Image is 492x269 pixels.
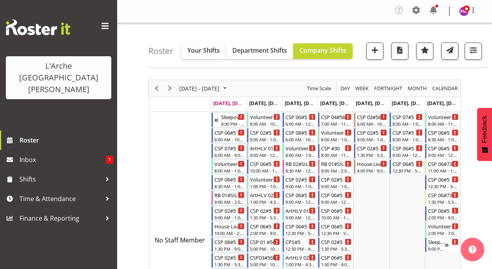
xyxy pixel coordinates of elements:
[318,191,353,205] div: No Staff Member"s event - CSP 06#5 Begin From Thursday, September 4, 2025 at 9:00:00 AM GMT+12:00...
[6,20,70,35] img: Rosterit website logo
[283,191,317,205] div: No Staff Member"s event - CSP 06#5 Begin From Wednesday, September 3, 2025 at 9:00:00 AM GMT+12:0...
[320,100,356,107] span: [DATE], [DATE]
[428,144,458,152] div: CSP 06#5
[250,238,280,246] div: CSP 01 #56B
[354,112,389,127] div: No Staff Member"s event - CSP 03#56b Begin From Friday, September 5, 2025 at 6:00:00 AM GMT+12:00...
[285,167,316,174] div: 8:30 AM - 12:30 PM
[477,108,492,161] button: Feedback - Show survey
[283,175,317,190] div: No Staff Member"s event - CSP 02#5 Begin From Wednesday, September 3, 2025 at 9:00:00 AM GMT+12:0...
[318,175,353,190] div: No Staff Member"s event - CSP 02#5 Begin From Thursday, September 4, 2025 at 9:00:00 AM GMT+12:00...
[318,112,353,127] div: No Staff Member"s event - CSP 04#56 Begin From Thursday, September 4, 2025 at 7:00:00 AM GMT+12:0...
[357,113,387,121] div: CSP 03#56b
[285,121,316,127] div: 6:00 AM - 12:30 PM
[318,237,353,252] div: No Staff Member"s event - CSP 02#5 Begin From Thursday, September 4, 2025 at 1:30:00 PM GMT+12:00...
[306,84,332,93] span: Time Scale
[214,246,244,252] div: 1:30 PM - 9:00 PM
[214,214,244,221] div: 9:00 AM - 1:00 PM
[425,237,460,252] div: No Staff Member"s event - Sleepover 06#5 Begin From Sunday, September 7, 2025 at 9:00:00 PM GMT+1...
[250,121,280,127] div: 8:00 AM - 10:00 AM
[321,246,351,252] div: 1:30 PM - 5:30 PM
[212,237,246,252] div: No Staff Member"s event - CSP 08#5 Begin From Monday, September 1, 2025 at 1:30:00 PM GMT+12:00 E...
[285,199,316,205] div: 9:00 AM - 12:30 PM
[247,128,282,143] div: No Staff Member"s event - CSP 02#5 Begin From Tuesday, September 2, 2025 at 9:00:00 AM GMT+12:00 ...
[214,128,244,136] div: CSP 06#5
[321,207,351,214] div: CSP 06#5
[247,191,282,205] div: No Staff Member"s event - ArtHLV 02 Begin From Tuesday, September 2, 2025 at 1:00:00 PM GMT+12:00...
[214,238,244,246] div: CSP 08#5
[214,253,244,261] div: CSP 02#5
[428,152,458,158] div: 9:00 AM - 12:30 PM
[428,199,458,205] div: 1:30 PM - 5:30 PM
[321,113,351,121] div: CSP 04#56
[321,230,351,236] div: 12:30 PM - 5:30 PM
[285,128,316,136] div: CSP 08#5
[299,46,346,55] span: Company Shifts
[428,207,458,214] div: CSP 06#5
[321,238,351,246] div: CSP 02#5
[428,222,458,230] div: Volunteer #5
[355,84,369,93] span: Week
[212,206,246,221] div: No Staff Member"s event - CSP 02#5 Begin From Monday, September 1, 2025 at 9:00:00 AM GMT+12:00 E...
[285,238,316,246] div: CPS#5
[321,214,351,221] div: 10:00 AM - 1:00 PM
[250,160,280,167] div: CSP 06#5
[221,113,244,121] div: Sleepover 06#5
[392,100,427,107] span: [DATE], [DATE]
[285,175,316,183] div: CSP 02#5
[283,159,317,174] div: No Staff Member"s event - RB 02#SIL Begin From Wednesday, September 3, 2025 at 8:30:00 AM GMT+12:...
[247,253,282,268] div: No Staff Member"s event - CSP03#56b Begin From Tuesday, September 2, 2025 at 5:00:00 PM GMT+12:00...
[392,136,422,143] div: 8:00 AM - 1:00 PM
[214,160,244,167] div: Volunteer #5
[150,80,163,96] div: Previous
[250,261,280,267] div: 5:00 PM - 10:00 PM
[321,128,351,136] div: Volunteer #5
[285,214,316,221] div: 9:00 AM - 12:30 PM
[214,230,244,236] div: 10:00 AM - 2:00 PM
[214,175,244,183] div: CSP 08#5
[283,206,317,221] div: No Staff Member"s event - ArtHLV 01 Begin From Wednesday, September 3, 2025 at 9:00:00 AM GMT+12:...
[187,46,220,55] span: Your Shifts
[249,100,285,107] span: [DATE], [DATE]
[428,160,458,167] div: CSP 06#73
[416,43,433,60] button: Highlight an important date within the roster.
[20,154,106,166] span: Inbox
[283,253,317,268] div: No Staff Member"s event - ArtHLV 02 Begin From Wednesday, September 3, 2025 at 1:00:00 PM GMT+12:...
[318,206,353,221] div: No Staff Member"s event - CSP 06#5 Begin From Thursday, September 4, 2025 at 10:00:00 AM GMT+12:0...
[212,222,246,237] div: No Staff Member"s event - House Leader 01#5 Begin From Monday, September 1, 2025 at 10:00:00 AM G...
[392,160,422,167] div: CSP 06#5
[226,43,293,59] button: Department Shifts
[428,183,458,189] div: 12:30 PM - 5:30 PM
[318,222,353,237] div: No Staff Member"s event - CSP 06#5 Begin From Thursday, September 4, 2025 at 12:30:00 PM GMT+12:0...
[321,191,351,199] div: CSP 06#5
[283,222,317,237] div: No Staff Member"s event - CSP 06#5 Begin From Wednesday, September 3, 2025 at 12:30:00 PM GMT+12:...
[392,167,422,174] div: 12:30 PM - 5:30 PM
[214,207,244,214] div: CSP 02#5
[212,128,246,143] div: No Staff Member"s event - CSP 06#5 Begin From Monday, September 1, 2025 at 6:00:00 AM GMT+12:00 E...
[321,136,351,143] div: 8:00 AM - 1:00 PM
[250,214,280,221] div: 1:30 PM - 5:30 PM
[357,160,387,167] div: House Leader 01#56b
[481,116,488,143] span: Feedback
[318,253,353,268] div: No Staff Member"s event - CSP 06#5 Begin From Thursday, September 4, 2025 at 1:30:00 PM GMT+12:00...
[285,113,316,121] div: CSP 06#5
[283,144,317,159] div: No Staff Member"s event - Volunteer #5 Begin From Wednesday, September 3, 2025 at 8:00:00 AM GMT+...
[425,175,460,190] div: No Staff Member"s event - CSP 06#5 Begin From Sunday, September 7, 2025 at 12:30:00 PM GMT+12:00 ...
[250,253,280,261] div: CSP03#56b
[428,128,458,136] div: CSP 06#5
[285,183,316,189] div: 9:00 AM - 1:00 PM
[20,173,102,185] span: Shifts
[428,167,458,174] div: 11:00 AM - 1:00 PM
[354,144,389,159] div: No Staff Member"s event - CSP 02#5 Begin From Friday, September 5, 2025 at 1:30:00 PM GMT+12:00 E...
[283,237,317,252] div: No Staff Member"s event - CPS#5 Begin From Wednesday, September 3, 2025 at 12:30:00 PM GMT+12:00 ...
[428,246,444,252] div: 9:00 PM - 6:00 AM
[247,237,282,252] div: No Staff Member"s event - CSP 01 #56B Begin From Tuesday, September 2, 2025 at 5:00:00 PM GMT+12:...
[155,235,205,245] a: No Staff Member
[392,121,422,127] div: 8:00 AM - 1:00 PM
[212,175,246,190] div: No Staff Member"s event - CSP 08#5 Begin From Monday, September 1, 2025 at 8:30:00 AM GMT+12:00 E...
[357,121,387,127] div: 6:00 AM - 10:00 AM
[390,159,424,174] div: No Staff Member"s event - CSP 06#5 Begin From Saturday, September 6, 2025 at 12:30:00 PM GMT+12:0...
[213,100,249,107] span: [DATE], [DATE]
[321,253,351,261] div: CSP 06#5
[357,144,387,152] div: CSP 02#5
